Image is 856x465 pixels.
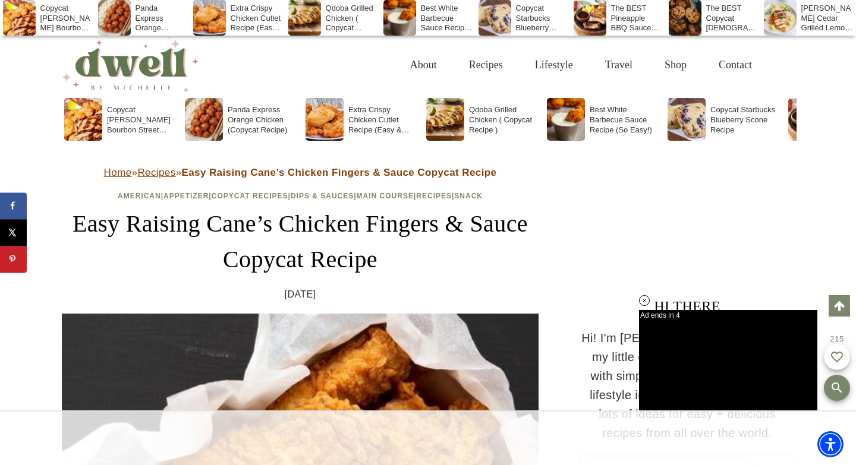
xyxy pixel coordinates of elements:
[118,192,161,200] a: American
[580,328,794,442] p: Hi! I'm [PERSON_NAME]. Welcome to my little corner of the internet filled with simple recipes, tr...
[453,46,519,84] a: Recipes
[137,167,175,178] a: Recipes
[703,46,768,84] a: Contact
[357,192,414,200] a: Main Course
[212,412,644,465] iframe: Advertisement
[649,46,703,84] a: Shop
[416,192,452,200] a: Recipes
[639,310,817,410] iframe: Advertisement
[454,192,483,200] a: Snack
[104,167,132,178] a: Home
[62,206,539,277] h1: Easy Raising Cane’s Chicken Fingers & Sauce Copycat Recipe
[285,287,316,302] time: [DATE]
[104,167,497,178] span: » »
[829,295,850,317] a: Scroll to top
[118,192,483,200] span: | | | | | |
[394,46,453,84] a: About
[394,46,768,84] nav: Primary Navigation
[580,295,794,317] h3: HI THERE
[589,46,649,84] a: Travel
[519,46,589,84] a: Lifestyle
[62,37,199,92] img: DWELL by michelle
[181,167,496,178] strong: Easy Raising Cane’s Chicken Fingers & Sauce Copycat Recipe
[817,431,844,457] div: Accessibility Menu
[291,192,354,200] a: Dips & Sauces
[163,192,209,200] a: Appetizer
[212,192,288,200] a: Copycat Recipes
